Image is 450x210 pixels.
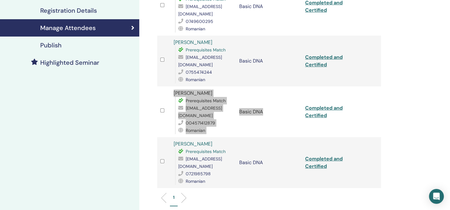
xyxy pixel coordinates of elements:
p: 1 [173,194,175,201]
span: Romanian [186,178,205,184]
span: Romanian [186,128,205,133]
h4: Manage Attendees [40,24,96,32]
span: [EMAIL_ADDRESS][DOMAIN_NAME] [178,55,222,68]
span: Prerequisites Match [186,149,226,154]
h4: Registration Details [40,7,97,14]
a: Completed and Certified [305,105,343,119]
span: Prerequisites Match [186,47,226,53]
a: [PERSON_NAME] [174,39,212,46]
a: Completed and Certified [305,155,343,169]
a: [PERSON_NAME] [174,90,212,96]
div: Open Intercom Messenger [429,189,444,204]
td: Basic DNA [236,137,302,188]
span: [EMAIL_ADDRESS][DOMAIN_NAME] [178,105,222,118]
a: [PERSON_NAME] [174,141,212,147]
span: Romanian [186,26,205,32]
span: 004571412879 [186,120,215,126]
td: Basic DNA [236,86,302,137]
span: Romanian [186,77,205,82]
span: 0721985798 [186,171,211,177]
a: Completed and Certified [305,54,343,68]
h4: Publish [40,42,62,49]
span: 0755474244 [186,69,212,75]
h4: Highlighted Seminar [40,59,99,66]
td: Basic DNA [236,36,302,86]
span: [EMAIL_ADDRESS][DOMAIN_NAME] [178,156,222,169]
span: [EMAIL_ADDRESS][DOMAIN_NAME] [178,4,222,17]
span: Prerequisites Match [186,98,226,103]
span: 0749600295 [186,19,213,24]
